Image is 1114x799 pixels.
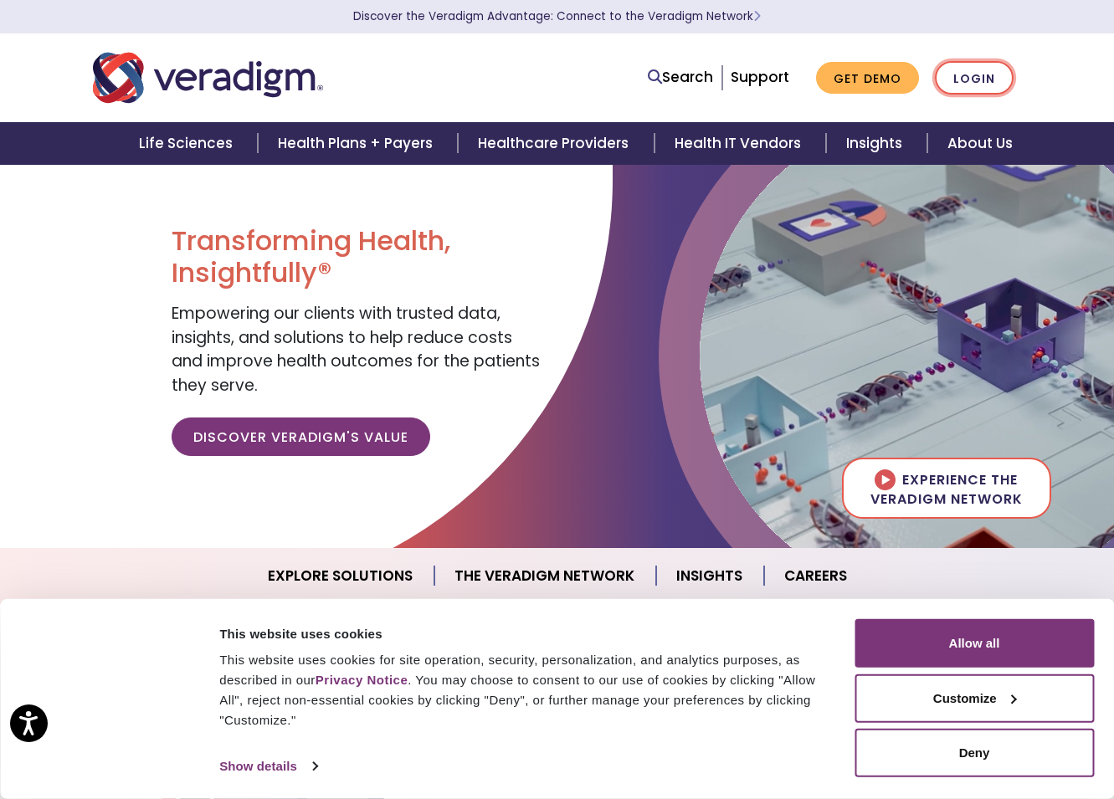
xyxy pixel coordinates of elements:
div: This website uses cookies [219,623,835,643]
a: Careers [764,555,867,597]
div: This website uses cookies for site operation, security, personalization, and analytics purposes, ... [219,650,835,730]
a: Life Sciences [119,122,258,165]
button: Customize [855,674,1094,722]
img: Veradigm logo [93,50,323,105]
a: Get Demo [816,62,919,95]
a: The Veradigm Network [434,555,656,597]
a: Insights [826,122,927,165]
iframe: Drift Chat Widget [793,679,1094,779]
a: Privacy Notice [316,673,408,687]
a: Login [935,61,1014,95]
a: Discover the Veradigm Advantage: Connect to the Veradigm NetworkLearn More [353,8,761,24]
h1: Transforming Health, Insightfully® [172,225,544,289]
a: Explore Solutions [248,555,434,597]
a: Show details [219,754,316,779]
a: About Us [927,122,1033,165]
span: Learn More [753,8,761,24]
a: Insights [656,555,764,597]
button: Allow all [855,619,1094,668]
span: Empowering our clients with trusted data, insights, and solutions to help reduce costs and improv... [172,302,540,397]
a: Discover Veradigm's Value [172,417,430,456]
a: Health Plans + Payers [258,122,458,165]
a: Healthcare Providers [458,122,654,165]
a: Search [648,66,713,89]
a: Support [731,67,789,87]
a: Health IT Vendors [655,122,826,165]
